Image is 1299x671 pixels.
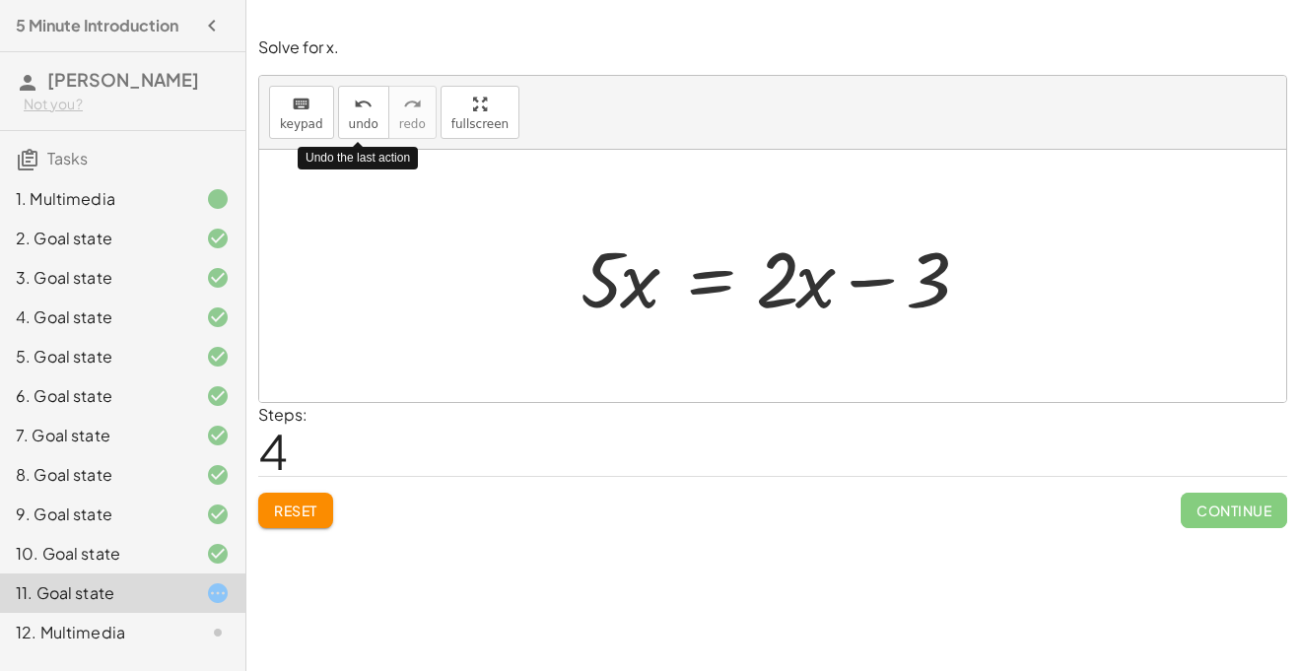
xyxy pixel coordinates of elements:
[16,424,174,447] div: 7. Goal state
[206,621,230,644] i: Task not started.
[441,86,519,139] button: fullscreen
[280,117,323,131] span: keypad
[16,266,174,290] div: 3. Goal state
[206,424,230,447] i: Task finished and correct.
[206,581,230,605] i: Task started.
[47,68,199,91] span: [PERSON_NAME]
[206,503,230,526] i: Task finished and correct.
[206,384,230,408] i: Task finished and correct.
[16,305,174,329] div: 4. Goal state
[206,345,230,369] i: Task finished and correct.
[388,86,437,139] button: redoredo
[269,86,334,139] button: keyboardkeypad
[16,187,174,211] div: 1. Multimedia
[292,93,310,116] i: keyboard
[16,463,174,487] div: 8. Goal state
[206,266,230,290] i: Task finished and correct.
[16,384,174,408] div: 6. Goal state
[206,463,230,487] i: Task finished and correct.
[16,621,174,644] div: 12. Multimedia
[16,503,174,526] div: 9. Goal state
[24,95,230,114] div: Not you?
[274,502,317,519] span: Reset
[16,14,178,37] h4: 5 Minute Introduction
[451,117,509,131] span: fullscreen
[16,227,174,250] div: 2. Goal state
[206,542,230,566] i: Task finished and correct.
[338,86,389,139] button: undoundo
[16,581,174,605] div: 11. Goal state
[258,36,1287,59] p: Solve for x.
[258,421,288,481] span: 4
[298,147,418,169] div: Undo the last action
[206,227,230,250] i: Task finished and correct.
[349,117,378,131] span: undo
[258,493,333,528] button: Reset
[403,93,422,116] i: redo
[16,542,174,566] div: 10. Goal state
[206,187,230,211] i: Task finished.
[399,117,426,131] span: redo
[47,148,88,168] span: Tasks
[258,404,308,425] label: Steps:
[16,345,174,369] div: 5. Goal state
[206,305,230,329] i: Task finished and correct.
[354,93,373,116] i: undo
